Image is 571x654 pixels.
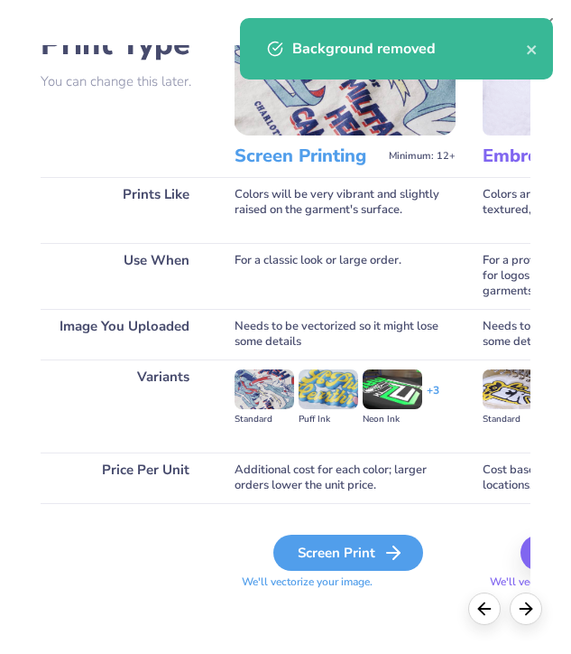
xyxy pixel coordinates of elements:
[41,309,207,360] div: Image You Uploaded
[41,243,207,309] div: Use When
[389,150,456,163] span: Minimum: 12+
[299,369,358,409] img: Puff Ink
[363,412,422,427] div: Neon Ink
[299,412,358,427] div: Puff Ink
[41,360,207,453] div: Variants
[235,412,294,427] div: Standard
[363,369,422,409] img: Neon Ink
[526,38,539,60] button: close
[235,575,456,590] span: We'll vectorize your image.
[41,453,207,503] div: Price Per Unit
[235,309,456,360] div: Needs to be vectorized so it might lose some details
[483,412,542,427] div: Standard
[483,369,542,409] img: Standard
[235,177,456,243] div: Colors will be very vibrant and slightly raised on the garment's surface.
[530,8,564,42] button: Close
[235,453,456,503] div: Additional cost for each color; larger orders lower the unit price.
[273,535,423,571] div: Screen Print
[41,74,207,89] p: You can change this later.
[41,177,207,243] div: Prints Like
[235,145,382,168] h3: Screen Printing
[235,369,294,409] img: Standard
[292,38,526,60] div: Background removed
[235,243,456,309] div: For a classic look or large order.
[427,383,439,414] div: + 3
